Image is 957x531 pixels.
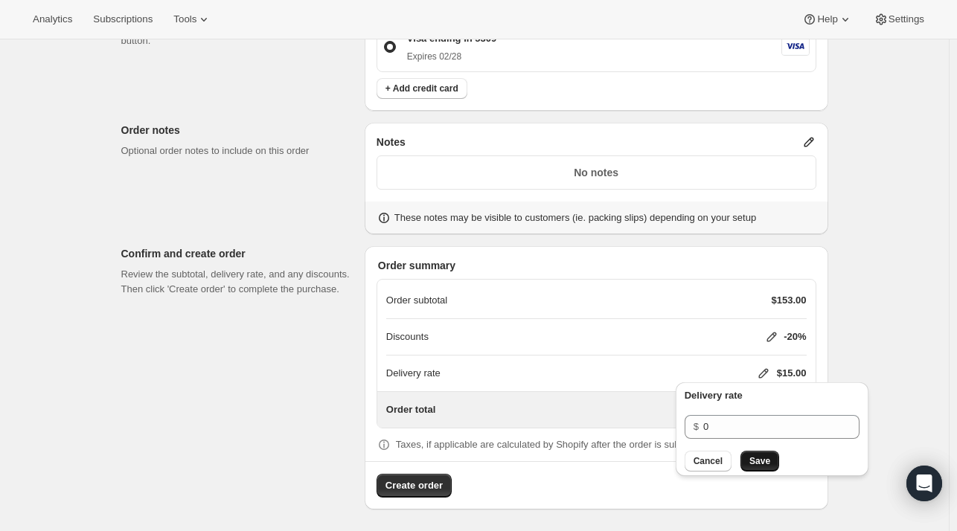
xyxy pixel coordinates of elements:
div: Open Intercom Messenger [906,466,942,501]
p: $15.00 [777,366,807,381]
p: Order summary [378,258,816,273]
button: + Add credit card [377,78,467,99]
p: Delivery rate [386,366,441,381]
p: Optional order notes to include on this order [121,144,353,158]
span: $ [694,421,699,432]
button: Help [793,9,861,30]
button: Tools [164,9,220,30]
button: Settings [865,9,933,30]
span: Notes [377,135,406,149]
p: $153.00 [772,293,807,308]
p: Taxes, if applicable are calculated by Shopify after the order is submitted [396,437,706,452]
p: Expires 02/28 [407,51,496,62]
button: Analytics [24,9,81,30]
p: -20% [784,329,806,344]
span: Create order [385,478,443,493]
button: Subscriptions [84,9,161,30]
button: Cancel [685,451,732,472]
p: These notes may be visible to customers (ie. packing slips) depending on your setup [394,210,756,225]
p: Delivery rate [685,388,860,403]
button: Save [740,451,779,472]
span: Subscriptions [93,13,153,25]
p: No notes [386,165,807,180]
p: Discounts [386,329,429,344]
p: Order notes [121,123,353,138]
button: Create order [377,474,452,498]
span: Tools [173,13,196,25]
p: Confirm and create order [121,246,353,261]
span: Save [749,455,770,467]
span: Cancel [694,455,723,467]
p: Order subtotal [386,293,447,308]
span: Analytics [33,13,72,25]
span: Help [817,13,837,25]
span: + Add credit card [385,83,458,94]
span: Settings [889,13,924,25]
p: Review the subtotal, delivery rate, and any discounts. Then click 'Create order' to complete the ... [121,267,353,297]
p: Order total [386,402,435,417]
